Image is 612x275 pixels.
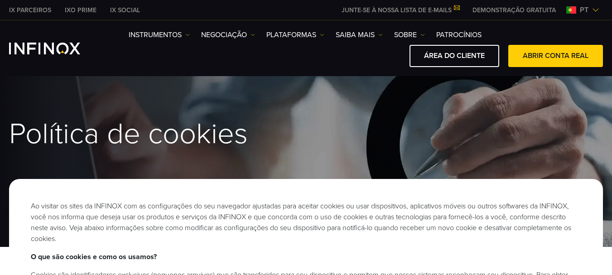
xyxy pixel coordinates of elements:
a: SOBRE [394,29,425,40]
a: Patrocínios [436,29,482,40]
a: INFINOX [103,5,147,15]
a: Saiba mais [336,29,383,40]
a: INFINOX MENU [466,5,563,15]
a: PLATAFORMAS [266,29,324,40]
a: INFINOX [58,5,103,15]
p: Ao visitar os sites da INFINOX com as configurações do seu navegador ajustadas para aceitar cooki... [31,201,581,244]
a: ÁREA DO CLIENTE [410,45,499,67]
p: O que são cookies e como os usamos? [31,251,581,262]
a: JUNTE-SE À NOSSA LISTA DE E-MAILS [335,6,466,14]
a: ABRIR CONTA REAL [508,45,603,67]
a: INFINOX Logo [9,43,101,54]
a: Instrumentos [129,29,190,40]
h1: Política de cookies [9,119,603,150]
span: pt [576,5,592,15]
a: INFINOX [2,5,58,15]
a: NEGOCIAÇÃO [201,29,255,40]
